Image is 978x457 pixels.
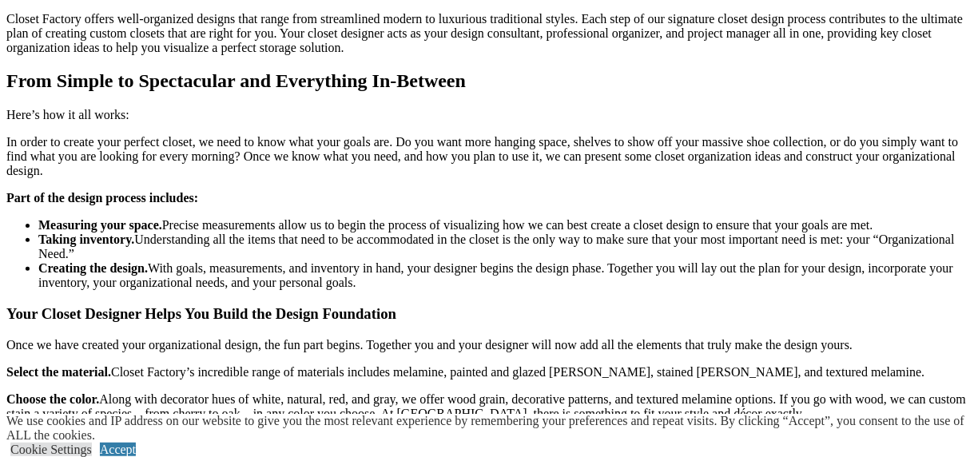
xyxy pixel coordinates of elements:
[100,443,136,456] a: Accept
[38,218,972,232] li: Precise measurements allow us to begin the process of visualizing how we can best create a closet...
[38,232,972,261] li: Understanding all the items that need to be accommodated in the closet is the only way to make su...
[38,261,148,275] strong: Creating the design.
[10,443,92,456] a: Cookie Settings
[6,12,972,55] p: Closet Factory offers well-organized designs that range from streamlined modern to luxurious trad...
[6,305,972,323] h3: Your Closet Designer Helps You Build the Design Foundation
[38,232,134,246] strong: Taking inventory.
[6,70,972,92] h2: From Simple to Spectacular and Everything In-Between
[6,191,198,205] strong: Part of the design process includes:
[6,392,972,421] p: Along with decorator hues of white, natural, red, and gray, we offer wood grain, decorative patte...
[6,365,111,379] strong: Select the material.
[6,392,99,406] strong: Choose the color.
[6,338,972,352] p: Once we have created your organizational design, the fun part begins. Together you and your desig...
[6,135,972,178] p: In order to create your perfect closet, we need to know what your goals are. Do you want more han...
[6,108,972,122] p: Here’s how it all works:
[6,365,972,380] p: Closet Factory’s incredible range of materials includes melamine, painted and glazed [PERSON_NAME...
[38,261,972,290] li: With goals, measurements, and inventory in hand, your designer begins the design phase. Together ...
[38,218,162,232] strong: Measuring your space.
[6,414,978,443] div: We use cookies and IP address on our website to give you the most relevant experience by remember...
